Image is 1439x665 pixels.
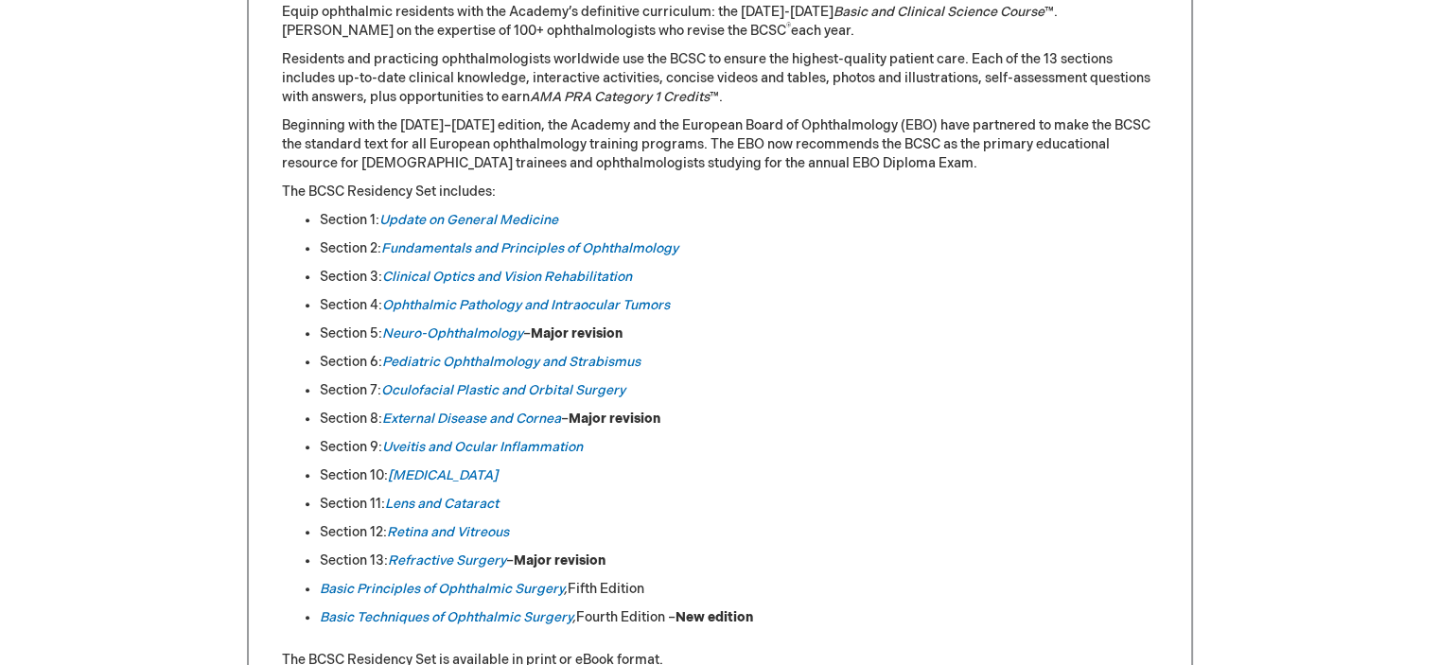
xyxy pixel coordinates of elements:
em: AMA PRA Category 1 Credits [530,89,710,105]
li: Section 1: [320,211,1158,230]
p: The BCSC Residency Set includes: [282,183,1158,201]
li: Section 7: [320,381,1158,400]
p: Equip ophthalmic residents with the Academy’s definitive curriculum: the [DATE]-[DATE] ™. [PERSON... [282,3,1158,41]
strong: Major revision [514,552,605,569]
li: Section 3: [320,268,1158,287]
li: Section 12: [320,523,1158,542]
li: Section 5: – [320,324,1158,343]
li: Section 10: [320,466,1158,485]
a: Oculofacial Plastic and Orbital Surgery [381,382,625,398]
a: Uveitis and Ocular Inflammation [382,439,583,455]
a: Basic Principles of Ophthalmic Surgery [320,581,564,597]
strong: Major revision [531,325,623,341]
strong: Major revision [569,411,660,427]
li: Section 9: [320,438,1158,457]
a: Basic Techniques of Ophthalmic Surgery [320,609,572,625]
li: Fourth Edition – [320,608,1158,627]
a: Refractive Surgery [388,552,506,569]
a: Update on General Medicine [379,212,558,228]
p: Beginning with the [DATE]–[DATE] edition, the Academy and the European Board of Ophthalmology (EB... [282,116,1158,173]
a: [MEDICAL_DATA] [388,467,498,483]
a: Clinical Optics and Vision Rehabilitation [382,269,632,285]
a: Pediatric Ophthalmology and Strabismus [382,354,641,370]
em: , [564,581,568,597]
a: Fundamentals and Principles of Ophthalmology [381,240,678,256]
li: Section 2: [320,239,1158,258]
em: , [320,609,576,625]
sup: ® [786,22,791,33]
li: Fifth Edition [320,580,1158,599]
li: Section 13: – [320,551,1158,570]
a: Ophthalmic Pathology and Intraocular Tumors [382,297,670,313]
p: Residents and practicing ophthalmologists worldwide use the BCSC to ensure the highest-quality pa... [282,50,1158,107]
li: Section 6: [320,353,1158,372]
strong: New edition [676,609,753,625]
a: Lens and Cataract [385,496,499,512]
a: External Disease and Cornea [382,411,561,427]
li: Section 8: – [320,410,1158,429]
li: Section 4: [320,296,1158,315]
a: Neuro-Ophthalmology [382,325,523,341]
a: Retina and Vitreous [387,524,509,540]
li: Section 11: [320,495,1158,514]
em: Basic and Clinical Science Course [834,4,1044,20]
